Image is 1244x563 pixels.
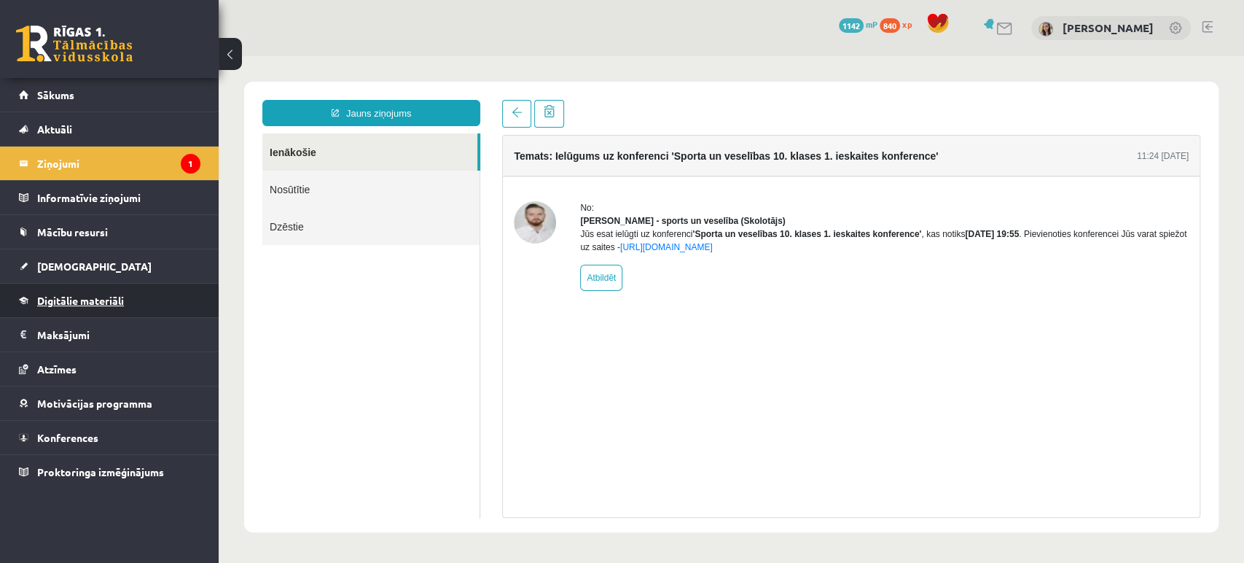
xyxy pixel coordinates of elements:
[37,318,200,352] legend: Maksājumi
[746,173,800,183] b: [DATE] 19:55
[880,18,919,30] a: 840 xp
[902,18,912,30] span: xp
[295,145,337,187] img: Elvijs Antonišķis - sports un veselība
[37,123,72,136] span: Aktuāli
[474,173,703,183] b: 'Sporta un veselības 10. klases 1. ieskaites konference'
[1063,20,1154,35] a: [PERSON_NAME]
[361,171,970,198] div: Jūs esat ielūgti uz konferenci , kas notiks . Pievienoties konferencei Jūs varat spiežot uz saites -
[37,362,77,376] span: Atzīmes
[37,294,124,307] span: Digitālie materiāli
[37,465,164,478] span: Proktoringa izmēģinājums
[37,181,200,214] legend: Informatīvie ziņojumi
[19,78,200,112] a: Sākums
[839,18,877,30] a: 1142 mP
[361,160,566,170] strong: [PERSON_NAME] - sports un veselība (Skolotājs)
[19,249,200,283] a: [DEMOGRAPHIC_DATA]
[19,421,200,454] a: Konferences
[37,397,152,410] span: Motivācijas programma
[16,26,133,62] a: Rīgas 1. Tālmācības vidusskola
[37,88,74,101] span: Sākums
[37,147,200,180] legend: Ziņojumi
[181,154,200,174] i: 1
[37,225,108,238] span: Mācību resursi
[19,284,200,317] a: Digitālie materiāli
[19,318,200,352] a: Maksājumi
[44,44,262,70] a: Jauns ziņojums
[1038,22,1053,36] img: Marija Nicmane
[19,352,200,386] a: Atzīmes
[19,181,200,214] a: Informatīvie ziņojumi
[44,77,259,114] a: Ienākošie
[37,260,152,273] span: [DEMOGRAPHIC_DATA]
[19,387,200,420] a: Motivācijas programma
[880,18,900,33] span: 840
[19,215,200,249] a: Mācību resursi
[402,186,494,196] a: [URL][DOMAIN_NAME]
[19,147,200,180] a: Ziņojumi1
[44,114,261,152] a: Nosūtītie
[361,209,404,235] a: Atbildēt
[866,18,877,30] span: mP
[295,94,719,106] h4: Temats: Ielūgums uz konferenci 'Sporta un veselības 10. klases 1. ieskaites konference'
[19,455,200,489] a: Proktoringa izmēģinājums
[37,431,98,444] span: Konferences
[44,152,261,189] a: Dzēstie
[19,112,200,146] a: Aktuāli
[361,145,970,158] div: No:
[918,93,970,106] div: 11:24 [DATE]
[839,18,864,33] span: 1142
